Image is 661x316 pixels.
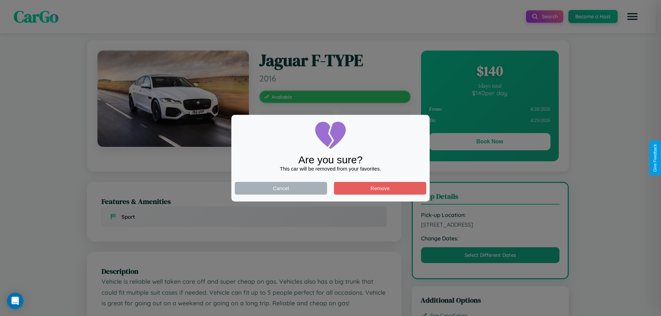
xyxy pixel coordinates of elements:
button: Cancel [235,182,327,195]
div: Are you sure? [235,154,426,166]
div: This car will be removed from your favorites. [235,166,426,172]
button: Remove [334,182,426,195]
img: broken-heart [313,118,348,153]
div: Open Intercom Messenger [7,293,23,309]
div: Give Feedback [653,144,658,172]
